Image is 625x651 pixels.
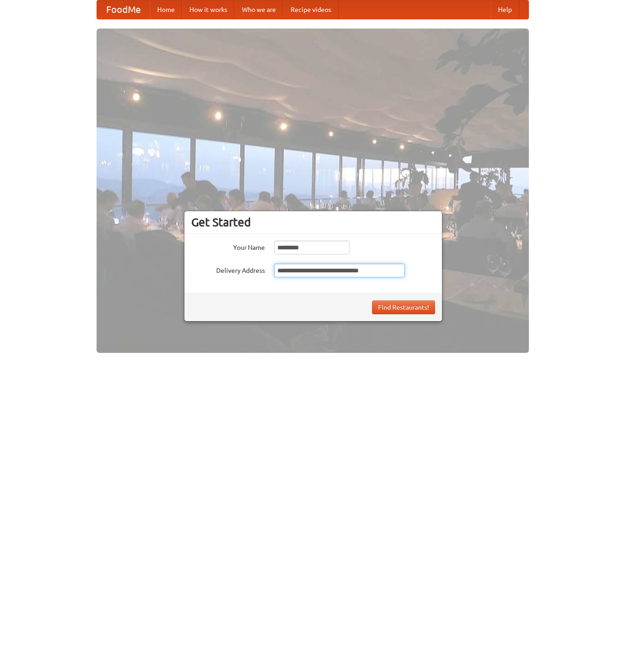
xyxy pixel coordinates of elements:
button: Find Restaurants! [372,300,435,314]
a: Home [150,0,182,19]
a: Recipe videos [283,0,338,19]
a: How it works [182,0,235,19]
a: FoodMe [97,0,150,19]
label: Delivery Address [191,264,265,275]
a: Who we are [235,0,283,19]
h3: Get Started [191,215,435,229]
a: Help [491,0,519,19]
label: Your Name [191,241,265,252]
